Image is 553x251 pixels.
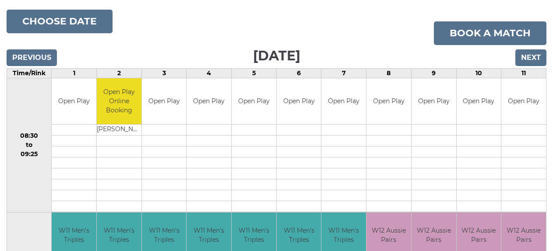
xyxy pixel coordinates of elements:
[276,69,321,78] td: 6
[515,49,546,66] input: Next
[52,69,97,78] td: 1
[434,21,546,45] a: Book a match
[97,69,142,78] td: 2
[412,78,456,124] td: Open Play
[187,69,232,78] td: 4
[277,78,321,124] td: Open Play
[457,78,501,124] td: Open Play
[366,69,412,78] td: 8
[142,78,187,124] td: Open Play
[187,78,231,124] td: Open Play
[411,69,456,78] td: 9
[501,78,546,124] td: Open Play
[7,10,113,33] button: Choose date
[7,69,52,78] td: Time/Rink
[7,78,52,213] td: 08:30 to 09:25
[366,78,411,124] td: Open Play
[97,124,141,135] td: [PERSON_NAME]
[232,69,277,78] td: 5
[321,69,366,78] td: 7
[7,49,57,66] input: Previous
[232,78,276,124] td: Open Play
[321,78,366,124] td: Open Play
[52,78,96,124] td: Open Play
[456,69,501,78] td: 10
[501,69,546,78] td: 11
[97,78,141,124] td: Open Play Online Booking
[141,69,187,78] td: 3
